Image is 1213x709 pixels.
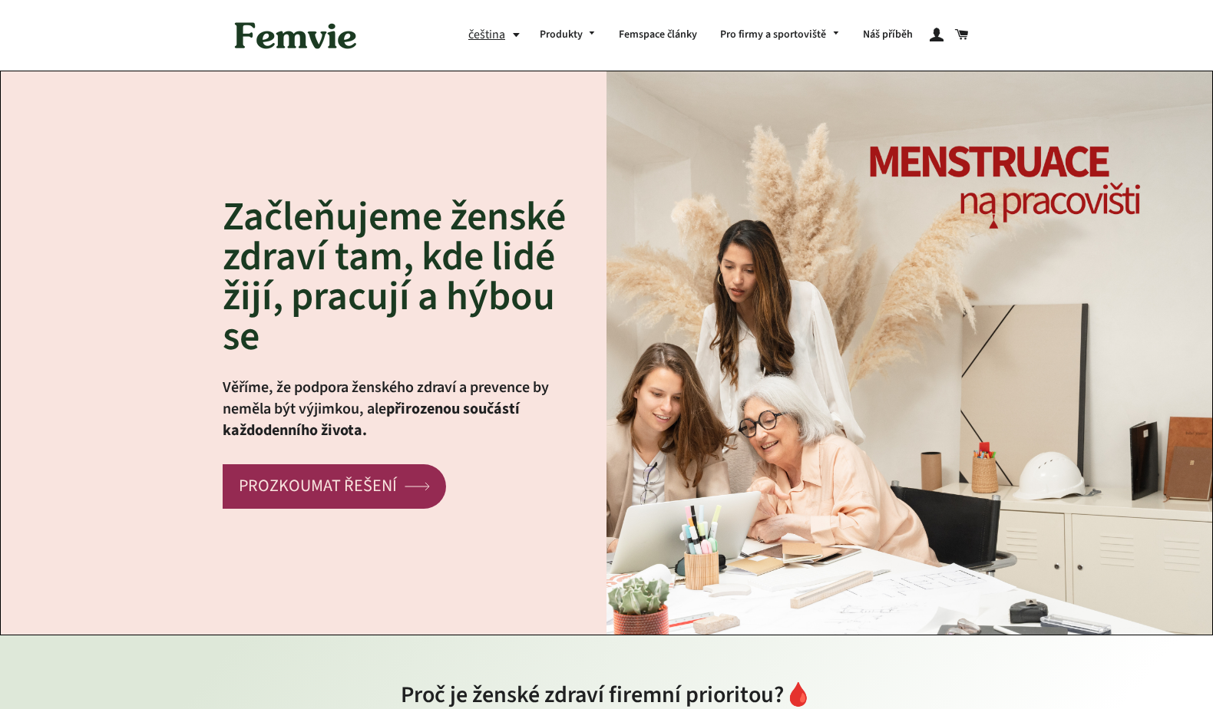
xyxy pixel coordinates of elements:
[226,12,365,59] img: Femvie
[226,681,987,709] h2: Proč je ženské zdraví firemní prioritou?🩸
[468,25,528,45] button: čeština
[709,15,851,55] a: Pro firmy a sportoviště
[223,398,520,441] strong: přirozenou součástí každodenního života.
[223,197,583,357] h2: Začleňujeme ženské zdraví tam, kde lidé žijí, pracují a hýbou se
[851,15,924,55] a: Náš příběh
[607,15,709,55] a: Femspace články
[528,15,608,55] a: Produkty
[223,464,446,508] a: PROZKOUMAT ŘEŠENÍ
[223,377,583,441] p: Věříme, že podpora ženského zdraví a prevence by neměla být výjimkou, ale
